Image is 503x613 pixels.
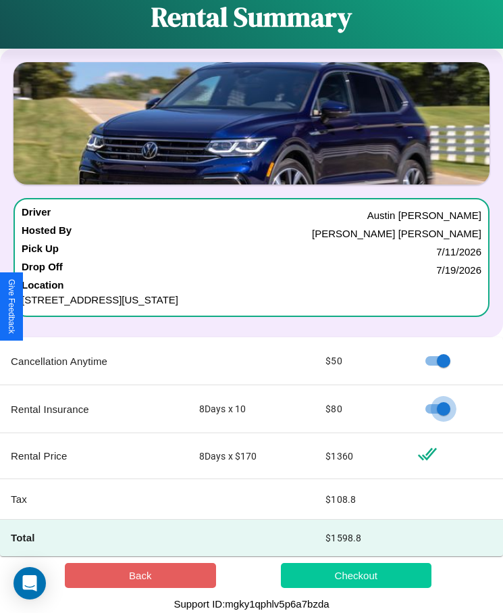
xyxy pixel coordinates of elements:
p: 7 / 11 / 2026 [436,243,481,261]
h4: Drop Off [22,261,63,279]
td: $ 50 [315,337,406,385]
h4: Pick Up [22,243,59,261]
td: 8 Days x 10 [188,385,315,433]
button: Checkout [281,563,432,588]
p: Cancellation Anytime [11,352,178,370]
p: 7 / 19 / 2026 [436,261,481,279]
td: 8 Days x $ 170 [188,433,315,479]
td: $ 80 [315,385,406,433]
p: Rental Price [11,447,178,465]
td: $ 108.8 [315,479,406,520]
p: Support ID: mgky1qphlv5p6a7bzda [174,595,329,613]
p: Austin [PERSON_NAME] [367,206,481,224]
button: Back [65,563,216,588]
h4: Location [22,279,481,291]
h4: Driver [22,206,51,224]
div: Give Feedback [7,279,16,334]
td: $ 1598.8 [315,520,406,556]
p: Rental Insurance [11,400,178,418]
p: Tax [11,490,178,508]
h4: Total [11,531,178,545]
h4: Hosted By [22,224,72,243]
td: $ 1360 [315,433,406,479]
p: [STREET_ADDRESS][US_STATE] [22,291,481,309]
p: [PERSON_NAME] [PERSON_NAME] [312,224,481,243]
div: Open Intercom Messenger [14,567,46,599]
